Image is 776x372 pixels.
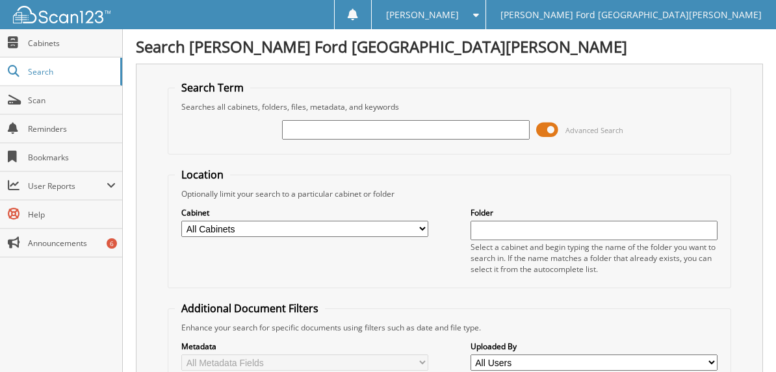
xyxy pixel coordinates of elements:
[565,125,623,135] span: Advanced Search
[107,238,117,249] div: 6
[28,238,116,249] span: Announcements
[471,242,718,275] div: Select a cabinet and begin typing the name of the folder you want to search in. If the name match...
[28,66,114,77] span: Search
[28,152,116,163] span: Bookmarks
[175,188,724,199] div: Optionally limit your search to a particular cabinet or folder
[181,207,428,218] label: Cabinet
[175,101,724,112] div: Searches all cabinets, folders, files, metadata, and keywords
[28,38,116,49] span: Cabinets
[28,95,116,106] span: Scan
[136,36,763,57] h1: Search [PERSON_NAME] Ford [GEOGRAPHIC_DATA][PERSON_NAME]
[471,341,718,352] label: Uploaded By
[28,209,116,220] span: Help
[28,123,116,134] span: Reminders
[175,322,724,333] div: Enhance your search for specific documents using filters such as date and file type.
[175,167,230,182] legend: Location
[13,6,110,23] img: scan123-logo-white.svg
[175,81,250,95] legend: Search Term
[471,207,718,218] label: Folder
[28,180,107,192] span: User Reports
[386,11,459,19] span: [PERSON_NAME]
[500,11,762,19] span: [PERSON_NAME] Ford [GEOGRAPHIC_DATA][PERSON_NAME]
[181,341,428,352] label: Metadata
[175,301,325,316] legend: Additional Document Filters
